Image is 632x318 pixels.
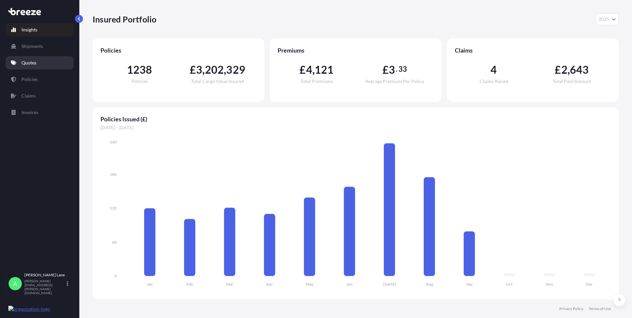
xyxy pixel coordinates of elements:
tspan: Jun [346,282,353,287]
span: £ [382,64,389,75]
tspan: 120 [110,206,117,211]
span: Claims Raised [480,79,508,84]
p: Claims [21,93,36,99]
span: 4 [306,64,312,75]
span: 121 [315,64,334,75]
span: , [312,64,315,75]
a: Invoices [6,106,74,119]
span: 2 [561,64,568,75]
span: , [224,64,226,75]
a: Privacy Policy [559,306,583,311]
tspan: May [306,282,314,287]
span: Premiums [278,46,434,54]
span: Policies Issued (£) [100,115,611,123]
span: £ [555,64,561,75]
a: Policies [6,73,74,86]
p: [PERSON_NAME][EMAIL_ADDRESS][PERSON_NAME][DOMAIN_NAME] [24,279,65,295]
span: [DATE] - [DATE] [100,124,611,131]
a: Claims [6,89,74,102]
a: Terms of Use [589,306,611,311]
p: Quotes [21,60,36,66]
p: [PERSON_NAME] Lane [24,272,65,278]
tspan: Aug [426,282,433,287]
span: 202 [205,64,224,75]
p: Invoices [21,109,38,116]
tspan: 60 [112,240,117,245]
span: Total Paid Amount [553,79,591,84]
span: , [202,64,205,75]
span: Average Premium Per Policy [365,79,424,84]
span: A [13,280,17,287]
tspan: Apr [266,282,273,287]
a: Quotes [6,56,74,69]
span: , [568,64,570,75]
tspan: Nov [546,282,553,287]
span: 3 [196,64,202,75]
span: Policies [132,79,148,84]
span: 33 [398,66,407,72]
span: 2025 [599,16,609,22]
tspan: Mar [226,282,233,287]
p: Policies [21,76,38,83]
span: . [396,66,397,72]
tspan: 0 [114,273,117,278]
tspan: Feb [186,282,193,287]
tspan: 240 [110,139,117,144]
span: Policies [100,46,257,54]
p: Insured Portfolio [93,14,156,24]
a: Insights [6,23,74,36]
span: 329 [226,64,245,75]
span: Total Premiums [300,79,333,84]
span: Claims [455,46,611,54]
span: 1238 [127,64,152,75]
button: Year Selector [596,13,619,25]
span: 3 [389,64,395,75]
tspan: Sep [466,282,473,287]
span: £ [299,64,306,75]
tspan: Dec [586,282,593,287]
tspan: Oct [506,282,513,287]
tspan: [DATE] [383,282,396,287]
p: Insights [21,26,37,33]
span: 643 [570,64,589,75]
span: 4 [491,64,497,75]
tspan: Jan [147,282,153,287]
tspan: 180 [110,172,117,177]
span: £ [190,64,196,75]
a: Shipments [6,40,74,53]
img: organization-logo [8,306,50,312]
p: Shipments [21,43,43,50]
span: Total Cargo Value Insured [191,79,244,84]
